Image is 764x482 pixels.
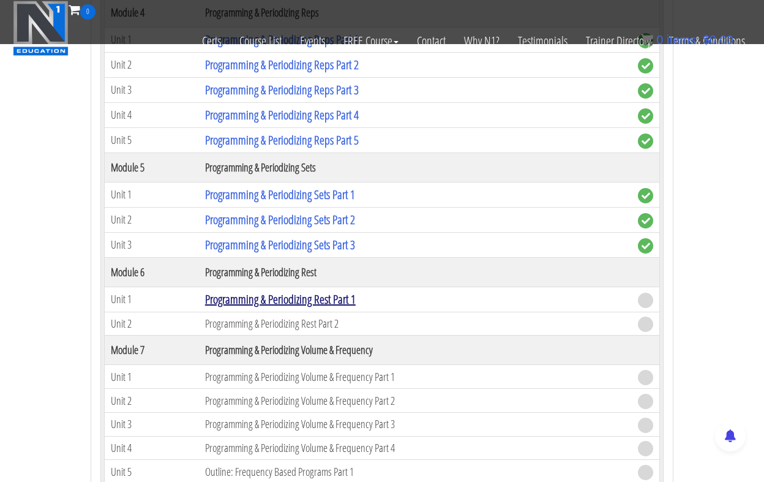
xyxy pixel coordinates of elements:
[703,33,710,47] span: $
[291,20,334,62] a: Events
[205,211,355,228] a: Programming & Periodizing Sets Part 2
[105,77,199,102] td: Unit 3
[105,102,199,127] td: Unit 4
[455,20,509,62] a: Why N1?
[105,365,199,389] td: Unit 1
[105,389,199,413] td: Unit 2
[193,20,230,62] a: Certs
[13,1,69,56] img: n1-education
[199,312,632,336] td: Programming & Periodizing Rest Part 2
[205,132,359,148] a: Programming & Periodizing Reps Part 5
[105,127,199,153] td: Unit 5
[641,34,653,46] img: icon11.png
[638,83,653,99] span: complete
[638,238,653,254] span: complete
[577,20,660,62] a: Trainer Directory
[408,20,455,62] a: Contact
[638,108,653,124] span: complete
[105,336,199,365] th: Module 7
[334,20,408,62] a: FREE Course
[199,365,632,389] td: Programming & Periodizing Volume & Frequency Part 1
[105,257,199,287] th: Module 6
[105,436,199,460] td: Unit 4
[509,20,577,62] a: Testimonials
[205,81,359,98] a: Programming & Periodizing Reps Part 3
[230,20,291,62] a: Course List
[638,58,653,73] span: complete
[205,186,355,203] a: Programming & Periodizing Sets Part 1
[105,312,199,336] td: Unit 2
[80,4,95,20] span: 0
[205,107,359,123] a: Programming & Periodizing Reps Part 4
[105,412,199,436] td: Unit 3
[667,33,699,47] span: items:
[703,33,733,47] bdi: 0.00
[199,336,632,365] th: Programming & Periodizing Volume & Frequency
[641,33,733,47] a: 0 items: $0.00
[105,232,199,257] td: Unit 3
[199,153,632,182] th: Programming & Periodizing Sets
[199,257,632,287] th: Programming & Periodizing Rest
[105,52,199,77] td: Unit 2
[105,153,199,182] th: Module 5
[638,188,653,203] span: complete
[205,236,355,253] a: Programming & Periodizing Sets Part 3
[105,207,199,232] td: Unit 2
[638,213,653,228] span: complete
[105,182,199,207] td: Unit 1
[199,436,632,460] td: Programming & Periodizing Volume & Frequency Part 4
[199,389,632,413] td: Programming & Periodizing Volume & Frequency Part 2
[69,1,95,18] a: 0
[638,134,653,149] span: complete
[205,56,359,73] a: Programming & Periodizing Reps Part 2
[205,291,356,307] a: Programming & Periodizing Rest Part 1
[105,287,199,312] td: Unit 1
[660,20,754,62] a: Terms & Conditions
[656,33,663,47] span: 0
[199,412,632,436] td: Programming & Periodizing Volume & Frequency Part 3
